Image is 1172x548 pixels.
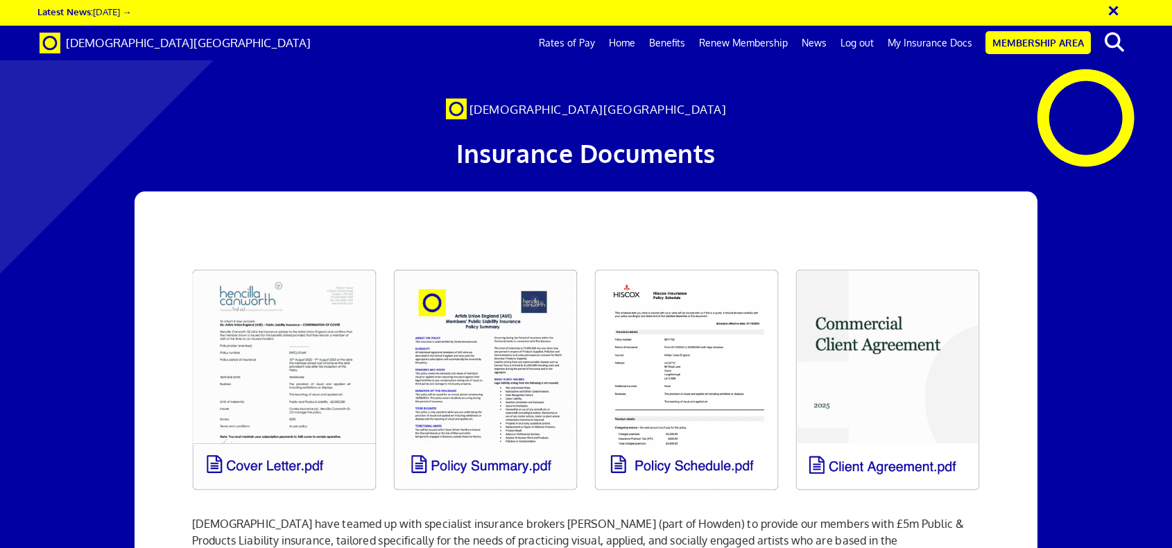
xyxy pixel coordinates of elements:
[795,26,834,60] a: News
[37,6,93,17] strong: Latest News:
[456,137,716,169] span: Insurance Documents
[1094,28,1136,57] button: search
[37,6,131,17] a: Latest News:[DATE] →
[692,26,795,60] a: Renew Membership
[642,26,692,60] a: Benefits
[469,102,727,117] span: [DEMOGRAPHIC_DATA][GEOGRAPHIC_DATA]
[881,26,979,60] a: My Insurance Docs
[29,26,321,60] a: Brand [DEMOGRAPHIC_DATA][GEOGRAPHIC_DATA]
[985,31,1091,54] a: Membership Area
[602,26,642,60] a: Home
[532,26,602,60] a: Rates of Pay
[834,26,881,60] a: Log out
[66,35,311,50] span: [DEMOGRAPHIC_DATA][GEOGRAPHIC_DATA]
